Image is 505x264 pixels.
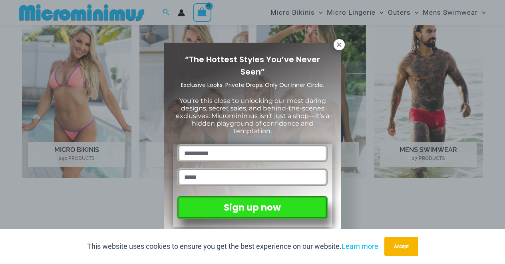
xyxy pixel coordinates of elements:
[334,39,345,50] button: Close
[342,242,378,250] a: Learn more
[87,240,378,252] p: This website uses cookies to ensure you get the best experience on our website.
[177,196,327,219] button: Sign up now
[181,81,324,89] span: Exclusive Looks. Private Drops. Only Our Inner Circle.
[384,237,418,256] button: Accept
[185,54,320,77] span: “The Hottest Styles You’ve Never Seen”
[176,97,329,135] span: You’re this close to unlocking our most daring designs, secret sales, and behind-the-scenes exclu...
